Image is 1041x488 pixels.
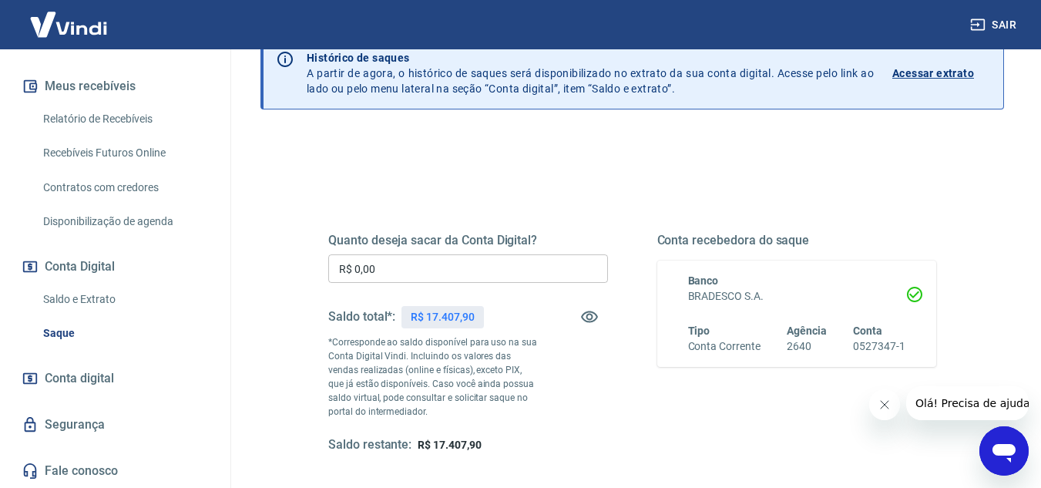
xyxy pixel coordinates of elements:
[418,439,481,451] span: R$ 17.407,90
[688,338,761,355] h6: Conta Corrente
[328,437,411,453] h5: Saldo restante:
[892,50,991,96] a: Acessar extrato
[45,368,114,389] span: Conta digital
[853,325,882,337] span: Conta
[869,389,900,420] iframe: Fechar mensagem
[307,50,874,66] p: Histórico de saques
[307,50,874,96] p: A partir de agora, o histórico de saques será disponibilizado no extrato da sua conta digital. Ac...
[657,233,937,248] h5: Conta recebedora do saque
[328,233,608,248] h5: Quanto deseja sacar da Conta Digital?
[18,1,119,48] img: Vindi
[37,318,212,349] a: Saque
[328,309,395,325] h5: Saldo total*:
[37,137,212,169] a: Recebíveis Futuros Online
[411,309,474,325] p: R$ 17.407,90
[688,325,710,337] span: Tipo
[892,66,974,81] p: Acessar extrato
[37,103,212,135] a: Relatório de Recebíveis
[18,362,212,395] a: Conta digital
[787,325,827,337] span: Agência
[18,454,212,488] a: Fale conosco
[9,11,129,23] span: Olá! Precisa de ajuda?
[688,274,719,287] span: Banco
[906,386,1029,420] iframe: Mensagem da empresa
[18,250,212,284] button: Conta Digital
[37,284,212,315] a: Saldo e Extrato
[979,426,1029,476] iframe: Botão para abrir a janela de mensagens
[18,69,212,103] button: Meus recebíveis
[18,408,212,442] a: Segurança
[787,338,827,355] h6: 2640
[967,11,1023,39] button: Sair
[328,335,538,419] p: *Corresponde ao saldo disponível para uso na sua Conta Digital Vindi. Incluindo os valores das ve...
[853,338,905,355] h6: 0527347-1
[688,288,906,305] h6: BRADESCO S.A.
[37,172,212,204] a: Contratos com credores
[37,206,212,237] a: Disponibilização de agenda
